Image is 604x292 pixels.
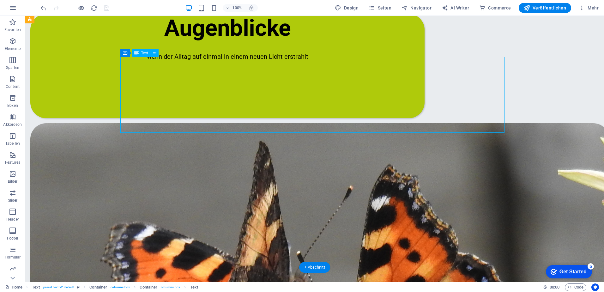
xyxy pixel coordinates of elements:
[140,283,157,291] span: Klick zum Auswählen. Doppelklick zum Bearbeiten
[479,5,511,11] span: Commerce
[7,236,18,241] p: Footer
[332,3,361,13] button: Design
[3,122,22,127] p: Akkordeon
[519,3,571,13] button: Veröffentlichen
[5,283,22,291] a: Klick, um Auswahl aufzuheben. Doppelklick öffnet Seitenverwaltung
[335,5,359,11] span: Design
[554,285,555,289] span: :
[32,283,198,291] nav: breadcrumb
[5,160,20,165] p: Features
[5,46,21,51] p: Elemente
[223,4,245,12] button: 100%
[7,103,18,108] p: Boxen
[5,255,21,260] p: Formular
[42,283,74,291] span: . preset-text-v2-default
[299,262,330,273] div: + Abschnitt
[568,283,583,291] span: Code
[39,4,47,12] button: undo
[550,283,559,291] span: 00 00
[524,5,566,11] span: Veröffentlichen
[5,141,20,146] p: Tabellen
[442,5,469,11] span: AI Writer
[6,217,19,222] p: Header
[47,1,53,8] div: 5
[90,4,98,12] button: reload
[141,51,148,55] span: Text
[6,84,20,89] p: Content
[4,27,21,32] p: Favoriten
[32,283,40,291] span: Klick zum Auswählen. Doppelklick zum Bearbeiten
[332,3,361,13] div: Design (Strg+Alt+Y)
[579,5,599,11] span: Mehr
[576,3,601,13] button: Mehr
[565,283,586,291] button: Code
[190,283,198,291] span: Klick zum Auswählen. Doppelklick zum Bearbeiten
[5,3,51,16] div: Get Started 5 items remaining, 0% complete
[19,7,46,13] div: Get Started
[77,285,80,289] i: Dieses Element ist ein anpassbares Preset
[232,4,242,12] h6: 100%
[543,283,560,291] h6: Session-Zeit
[249,5,254,11] i: Bei Größenänderung Zoomstufe automatisch an das gewählte Gerät anpassen.
[110,283,130,291] span: . columns-box
[369,5,391,11] span: Seiten
[160,283,180,291] span: . columns-box
[77,4,85,12] button: Klicke hier, um den Vorschau-Modus zu verlassen
[8,198,18,203] p: Slider
[40,4,47,12] i: Rückgängig: Text ändern (Strg+Z)
[591,283,599,291] button: Usercentrics
[8,179,18,184] p: Bilder
[402,5,432,11] span: Navigator
[439,3,472,13] button: AI Writer
[366,3,394,13] button: Seiten
[90,4,98,12] i: Seite neu laden
[4,274,21,279] p: Marketing
[477,3,514,13] button: Commerce
[6,65,19,70] p: Spalten
[89,283,107,291] span: Klick zum Auswählen. Doppelklick zum Bearbeiten
[399,3,434,13] button: Navigator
